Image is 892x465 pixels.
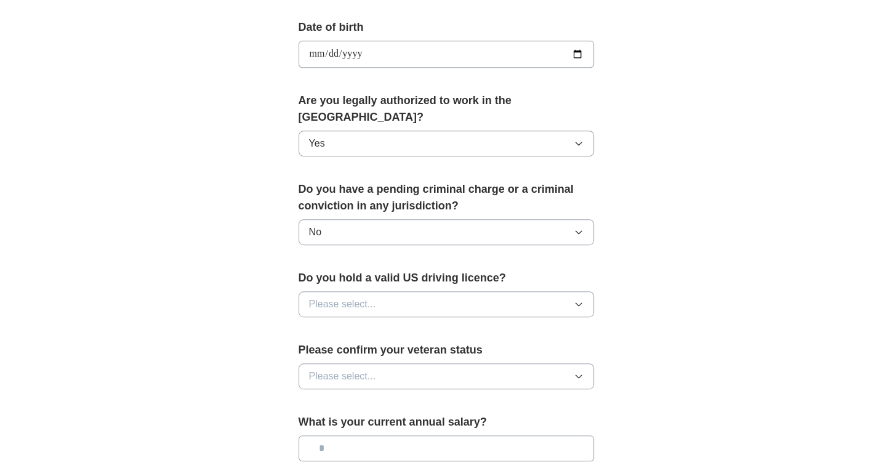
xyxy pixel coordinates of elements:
span: Please select... [309,369,376,384]
button: No [299,219,594,245]
button: Yes [299,131,594,156]
button: Please select... [299,363,594,389]
label: Date of birth [299,19,594,36]
label: Do you have a pending criminal charge or a criminal conviction in any jurisdiction? [299,181,594,214]
span: Yes [309,136,325,151]
button: Please select... [299,291,594,317]
label: What is your current annual salary? [299,414,594,431]
label: Please confirm your veteran status [299,342,594,358]
span: Please select... [309,297,376,312]
label: Do you hold a valid US driving licence? [299,270,594,286]
label: Are you legally authorized to work in the [GEOGRAPHIC_DATA]? [299,92,594,126]
span: No [309,225,321,240]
